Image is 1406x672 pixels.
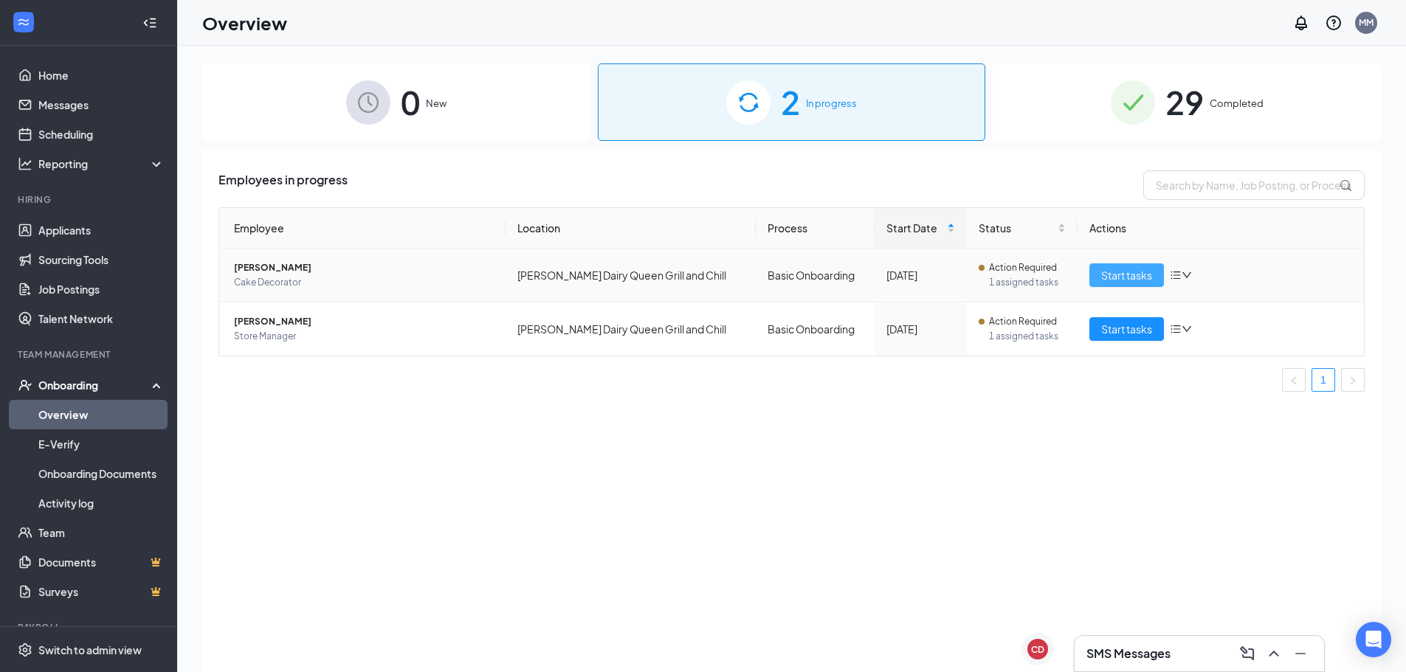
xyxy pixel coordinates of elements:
[1341,368,1365,392] button: right
[1210,96,1264,111] span: Completed
[1282,368,1306,392] button: left
[886,267,955,283] div: [DATE]
[38,378,152,392] div: Onboarding
[234,260,494,275] span: [PERSON_NAME]
[1289,376,1298,385] span: left
[38,400,165,429] a: Overview
[38,60,165,90] a: Home
[38,488,165,518] a: Activity log
[967,208,1078,249] th: Status
[1341,368,1365,392] li: Next Page
[1238,645,1256,662] svg: ComposeMessage
[1265,645,1283,662] svg: ChevronUp
[38,119,165,149] a: Scheduling
[756,302,875,356] td: Basic Onboarding
[1282,368,1306,392] li: Previous Page
[18,193,162,206] div: Hiring
[1031,643,1044,656] div: CD
[1101,267,1152,283] span: Start tasks
[506,302,756,356] td: [PERSON_NAME] Dairy Queen Grill and Chill
[979,220,1055,236] span: Status
[426,96,447,111] span: New
[506,249,756,302] td: [PERSON_NAME] Dairy Queen Grill and Chill
[38,518,165,547] a: Team
[38,274,165,304] a: Job Postings
[16,15,31,30] svg: WorkstreamLogo
[1165,77,1204,128] span: 29
[142,15,157,30] svg: Collapse
[989,329,1066,344] span: 1 assigned tasks
[1292,14,1310,32] svg: Notifications
[781,77,800,128] span: 2
[1182,324,1192,334] span: down
[401,77,420,128] span: 0
[886,321,955,337] div: [DATE]
[1262,642,1286,665] button: ChevronUp
[234,275,494,290] span: Cake Decorator
[38,547,165,577] a: DocumentsCrown
[1289,642,1312,665] button: Minimize
[234,329,494,344] span: Store Manager
[1078,208,1364,249] th: Actions
[1325,14,1343,32] svg: QuestionInfo
[1182,270,1192,280] span: down
[806,96,857,111] span: In progress
[18,156,32,171] svg: Analysis
[1348,376,1357,385] span: right
[219,208,506,249] th: Employee
[1089,317,1164,341] button: Start tasks
[1312,368,1335,392] li: 1
[38,156,165,171] div: Reporting
[218,170,348,200] span: Employees in progress
[1356,622,1391,657] div: Open Intercom Messenger
[1359,16,1374,29] div: MM
[38,577,165,606] a: SurveysCrown
[38,90,165,119] a: Messages
[989,314,1057,329] span: Action Required
[18,378,32,392] svg: UserCheck
[886,220,944,236] span: Start Date
[234,314,494,329] span: [PERSON_NAME]
[38,642,142,657] div: Switch to admin view
[38,459,165,488] a: Onboarding Documents
[756,249,875,302] td: Basic Onboarding
[1143,170,1365,200] input: Search by Name, Job Posting, or Process
[1170,269,1182,281] span: bars
[38,429,165,459] a: E-Verify
[18,642,32,657] svg: Settings
[1089,263,1164,287] button: Start tasks
[1236,642,1259,665] button: ComposeMessage
[18,621,162,634] div: Payroll
[506,208,756,249] th: Location
[1086,645,1171,662] h3: SMS Messages
[38,304,165,333] a: Talent Network
[38,245,165,274] a: Sourcing Tools
[38,215,165,245] a: Applicants
[756,208,875,249] th: Process
[1312,369,1334,391] a: 1
[1292,645,1309,662] svg: Minimize
[202,10,287,35] h1: Overview
[18,348,162,361] div: Team Management
[989,260,1057,275] span: Action Required
[1101,321,1152,337] span: Start tasks
[989,275,1066,290] span: 1 assigned tasks
[1170,323,1182,335] span: bars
